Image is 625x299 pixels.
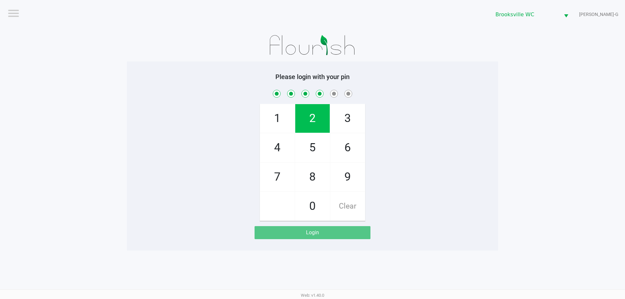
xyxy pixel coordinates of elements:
h5: Please login with your pin [132,73,493,81]
span: Clear [330,192,365,221]
span: 1 [260,104,295,133]
span: 8 [295,163,330,191]
span: 4 [260,133,295,162]
span: 7 [260,163,295,191]
span: [PERSON_NAME]-G [579,11,618,18]
span: Brooksville WC [495,11,556,19]
span: 3 [330,104,365,133]
span: 0 [295,192,330,221]
span: 6 [330,133,365,162]
span: Web: v1.40.0 [301,293,324,298]
span: 2 [295,104,330,133]
span: 9 [330,163,365,191]
span: 5 [295,133,330,162]
button: Select [560,7,572,22]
